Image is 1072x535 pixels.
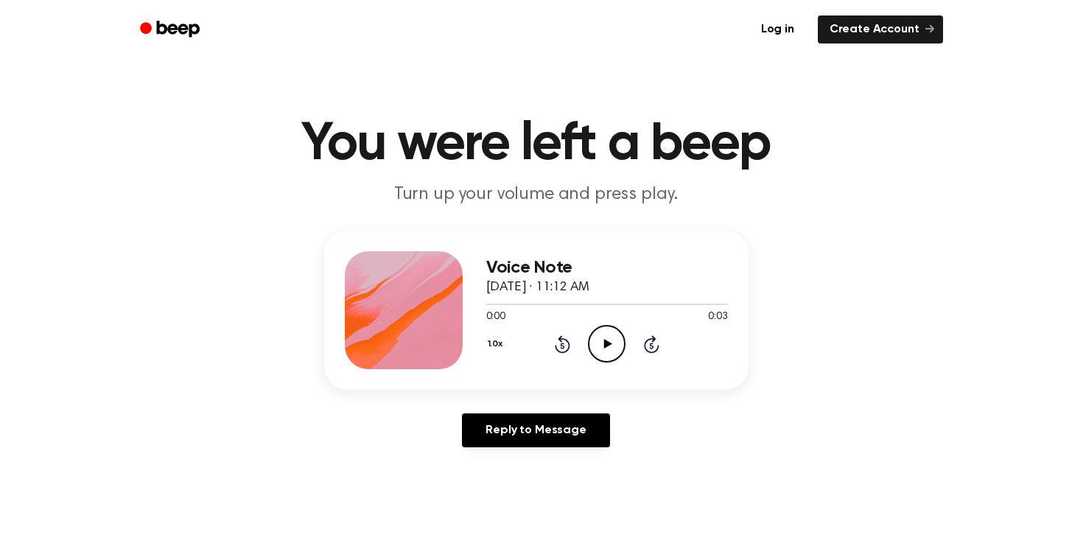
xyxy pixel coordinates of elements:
[486,258,728,278] h3: Voice Note
[130,15,213,44] a: Beep
[462,413,609,447] a: Reply to Message
[253,183,819,207] p: Turn up your volume and press play.
[818,15,943,43] a: Create Account
[486,310,505,325] span: 0:00
[746,13,809,46] a: Log in
[708,310,727,325] span: 0:03
[486,281,589,294] span: [DATE] · 11:12 AM
[486,332,508,357] button: 1.0x
[159,118,914,171] h1: You were left a beep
